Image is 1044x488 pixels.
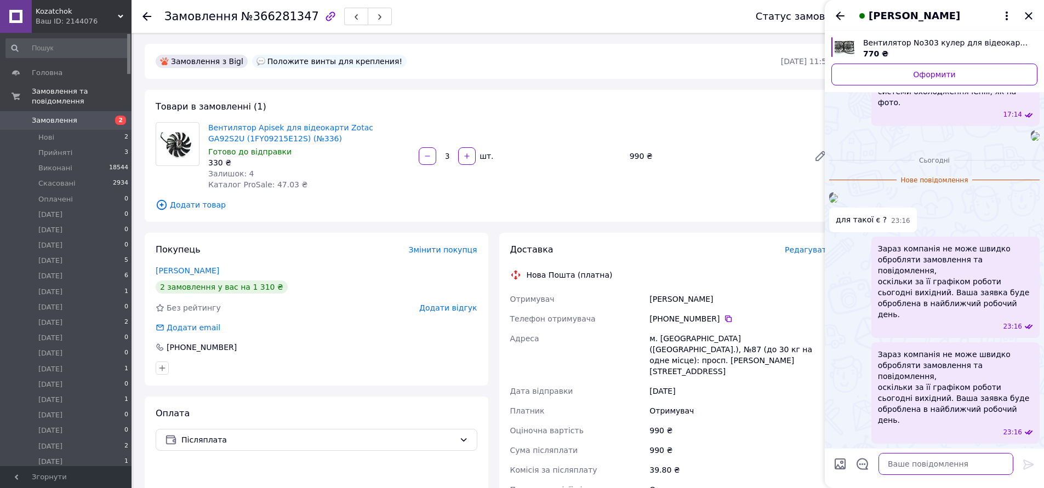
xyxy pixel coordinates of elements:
[252,55,407,68] div: Положите винты для крепления!
[124,148,128,158] span: 3
[156,408,190,418] span: Оплата
[156,244,201,255] span: Покупець
[510,314,596,323] span: Телефон отримувача
[756,11,857,22] div: Статус замовлення
[36,7,118,16] span: Kozatchok
[38,225,62,235] span: [DATE]
[781,57,831,66] time: [DATE] 11:52
[38,256,62,266] span: [DATE]
[785,245,831,254] span: Редагувати
[649,313,831,324] div: [PHONE_NUMBER]
[124,380,128,389] span: 0
[38,348,62,358] span: [DATE]
[878,349,1033,426] span: Зараз компанія не може швидко обробляти замовлення та повідомлення, оскільки за її графіком робот...
[863,49,888,58] span: 770 ₴
[510,406,545,415] span: Платник
[38,410,62,420] span: [DATE]
[829,154,1040,165] div: 12.10.2025
[156,101,266,112] span: Товари в замовленні (1)
[124,256,128,266] span: 5
[863,37,1029,48] span: Вентилятор No303 кулер для відеокарти Inno3D GTX 1060 1070Ti 1080Ti CF-12915S
[647,440,834,460] div: 990 ₴
[38,210,62,220] span: [DATE]
[256,57,265,66] img: :speech_balloon:
[124,410,128,420] span: 0
[38,179,76,188] span: Скасовані
[124,364,128,374] span: 1
[124,441,128,451] span: 2
[38,333,62,343] span: [DATE]
[1031,132,1040,141] img: bac0bd4b-c5fa-4c1f-abcb-c0560bd71109_w500_h500
[113,179,128,188] span: 2934
[647,329,834,381] div: м. [GEOGRAPHIC_DATA] ([GEOGRAPHIC_DATA].), №87 (до 30 кг на одне місце): просп. [PERSON_NAME][STR...
[164,10,238,23] span: Замовлення
[36,16,132,26] div: Ваш ID: 2144076
[115,116,126,125] span: 2
[38,395,62,405] span: [DATE]
[38,287,62,297] span: [DATE]
[855,9,1013,23] button: [PERSON_NAME]
[647,381,834,401] div: [DATE]
[38,194,73,204] span: Оплачені
[647,289,834,309] div: [PERSON_NAME]
[1003,322,1022,331] span: 23:16 12.10.2025
[156,199,831,211] span: Додати товар
[32,87,132,106] span: Замовлення та повідомлення
[647,421,834,440] div: 990 ₴
[166,342,238,353] div: [PHONE_NUMBER]
[524,269,615,280] div: Нова Пошта (платна)
[32,68,62,78] span: Головна
[831,64,1037,85] a: Оформити
[181,434,455,446] span: Післяплата
[124,133,128,142] span: 2
[124,457,128,467] span: 1
[38,441,62,451] span: [DATE]
[142,11,151,22] div: Повернутися назад
[891,216,910,226] span: 23:16 12.10.2025
[510,387,573,395] span: Дата відправки
[208,147,292,156] span: Готово до відправки
[510,244,554,255] span: Доставка
[241,10,319,23] span: №366281347
[208,123,373,143] a: Вентилятор Apisek для відеокарти Zotac GA92S2U (1FY09215E12S) (№336)
[166,322,221,333] div: Додати email
[1003,110,1022,119] span: 17:14 11.10.2025
[829,194,838,203] img: 95ca59af-ffb6-4543-a582-468ce0fcd90c_w500_h500
[38,426,62,435] span: [DATE]
[208,169,254,178] span: Залишок: 4
[834,9,847,22] button: Назад
[1022,9,1035,22] button: Закрити
[38,318,62,328] span: [DATE]
[915,156,954,165] span: Сьогодні
[124,287,128,297] span: 1
[1003,428,1022,437] span: 23:16 12.10.2025
[38,240,62,250] span: [DATE]
[38,364,62,374] span: [DATE]
[32,116,77,125] span: Замовлення
[155,322,221,333] div: Додати email
[109,163,128,173] span: 18544
[510,466,597,474] span: Комісія за післяплату
[477,151,494,162] div: шт.
[647,460,834,480] div: 39.80 ₴
[156,55,248,68] div: Замовлення з Bigl
[124,348,128,358] span: 0
[38,302,62,312] span: [DATE]
[897,176,973,185] span: Нове повідомлення
[836,214,887,226] span: для такої є ?
[124,395,128,405] span: 1
[124,302,128,312] span: 0
[38,148,72,158] span: Прийняті
[625,148,805,164] div: 990 ₴
[38,271,62,281] span: [DATE]
[156,266,219,275] a: [PERSON_NAME]
[809,145,831,167] a: Редагувати
[156,280,288,294] div: 2 замовлення у вас на 1 310 ₴
[167,303,221,312] span: Без рейтингу
[156,128,199,160] img: Вентилятор Apisek для відеокарти Zotac GA92S2U (1FY09215E12S) (№336)
[647,401,834,421] div: Отримувач
[869,9,960,23] span: [PERSON_NAME]
[124,194,128,204] span: 0
[124,318,128,328] span: 2
[124,240,128,250] span: 0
